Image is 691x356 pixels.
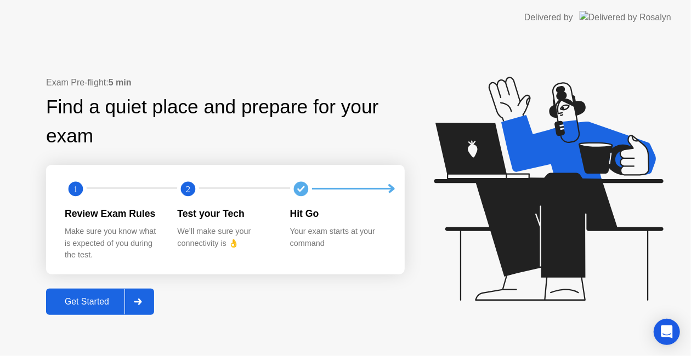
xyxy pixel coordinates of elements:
[290,226,385,249] div: Your exam starts at your command
[654,319,680,345] div: Open Intercom Messenger
[580,11,671,24] img: Delivered by Rosalyn
[524,11,573,24] div: Delivered by
[65,206,160,221] div: Review Exam Rules
[46,76,405,89] div: Exam Pre-flight:
[186,183,190,194] text: 2
[177,226,272,249] div: We’ll make sure your connectivity is 👌
[46,289,154,315] button: Get Started
[109,78,132,87] b: 5 min
[177,206,272,221] div: Test your Tech
[65,226,160,261] div: Make sure you know what is expected of you during the test.
[290,206,385,221] div: Hit Go
[49,297,124,307] div: Get Started
[73,183,78,194] text: 1
[46,93,405,151] div: Find a quiet place and prepare for your exam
